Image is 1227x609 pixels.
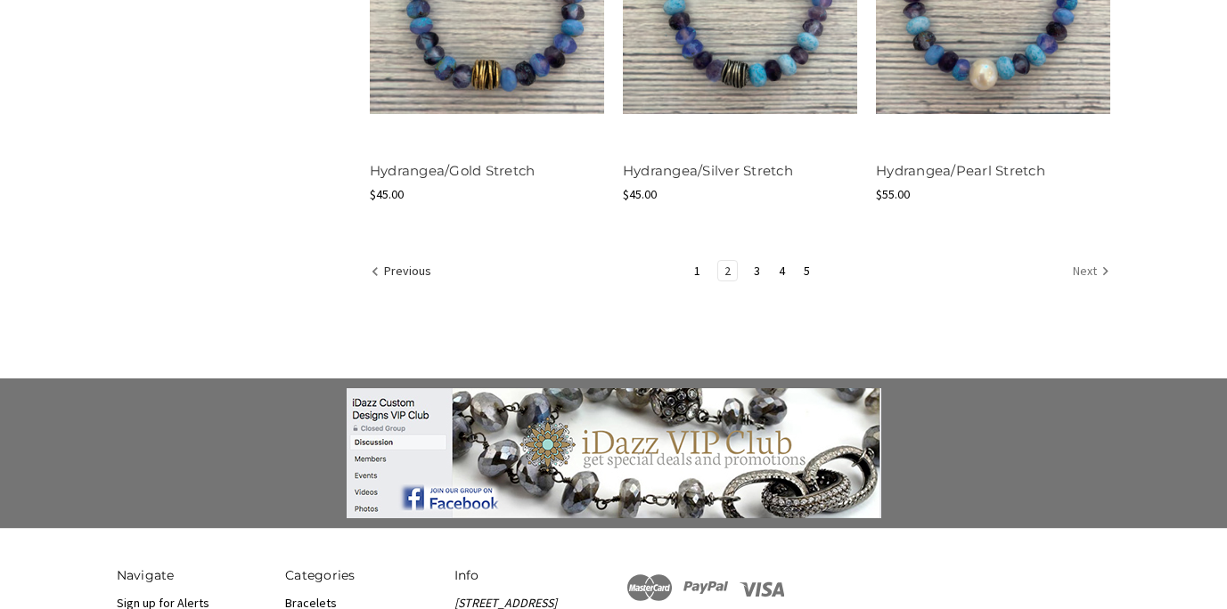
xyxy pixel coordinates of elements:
h5: Categories [285,566,436,585]
a: Page 3 of 5 [748,261,766,280]
a: Page 5 of 5 [798,261,816,280]
h5: Navigate [117,566,267,585]
a: Page 4 of 5 [773,261,791,280]
a: Join the group! [79,388,1149,518]
a: Previous [371,261,438,284]
span: $55.00 [876,186,910,202]
a: Page 2 of 5 [718,261,737,280]
span: $45.00 [370,186,404,202]
a: Hydrangea/Silver Stretch [623,162,793,179]
a: Page 1 of 5 [688,261,707,280]
span: $45.00 [623,186,657,202]
a: Hydrangea/Pearl Stretch [876,162,1045,179]
nav: pagination [370,260,1111,285]
h5: Info [454,566,605,585]
img: banner-small.jpg [347,388,881,518]
a: Hydrangea/Gold Stretch [370,162,536,179]
a: Next [1067,261,1110,284]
